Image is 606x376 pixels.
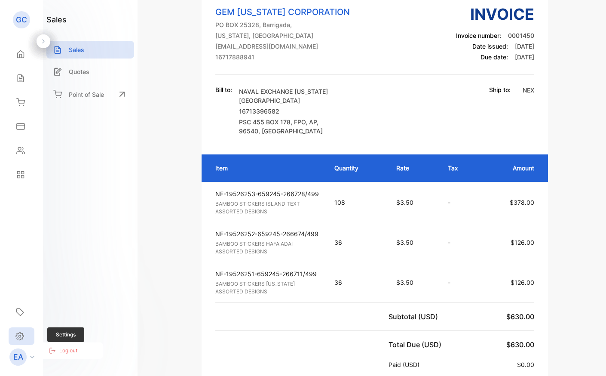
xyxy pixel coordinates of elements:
p: Point of Sale [69,90,104,99]
p: 36 [334,278,379,287]
p: Tax [448,163,472,173]
p: NE-19526251-659245-266711/499 [215,269,319,278]
p: [EMAIL_ADDRESS][DOMAIN_NAME] [215,42,350,51]
button: Open LiveChat chat widget [7,3,33,29]
span: $630.00 [506,312,534,321]
p: Log out [59,347,77,354]
p: [US_STATE], [GEOGRAPHIC_DATA] [215,31,350,40]
span: $3.50 [396,279,413,286]
p: GC [16,14,27,25]
span: $0.00 [517,361,534,368]
p: Total Due (USD) [389,339,445,350]
p: 108 [334,198,379,207]
span: $126.00 [511,279,534,286]
span: [DATE] [515,43,534,50]
p: Quantity [334,163,379,173]
p: - [448,198,472,207]
p: Subtotal (USD) [389,311,441,322]
p: Paid (USD) [389,360,423,369]
span: $126.00 [511,239,534,246]
span: , [GEOGRAPHIC_DATA] [258,127,323,135]
p: BAMBOO STICKERS HAFA ADAI ASSORTED DESIGNS [215,240,319,256]
p: Rate [396,163,431,173]
p: - [448,238,472,247]
span: [DATE] [515,53,534,61]
p: BAMBOO STICKERS ISLAND TEXT ASSORTED DESIGNS [215,200,319,216]
p: - [448,278,472,287]
p: PO BOX 25328, Barrigada, [215,20,350,29]
span: PSC 455 BOX 178 [239,118,291,126]
span: 0001450 [508,32,534,39]
a: Sales [46,41,134,59]
p: GEM [US_STATE] CORPORATION [215,6,350,18]
p: BAMBOO STICKERS [US_STATE] ASSORTED DESIGNS [215,280,319,296]
p: Amount [489,163,534,173]
p: 16713396582 [239,107,338,116]
p: 16717888941 [215,52,350,62]
p: NE-19526253-659245-266728/499 [215,189,319,198]
p: Bill to: [215,85,232,94]
p: Ship to: [489,85,511,94]
span: $3.50 [396,199,413,206]
p: NAVAL EXCHANGE [US_STATE][GEOGRAPHIC_DATA] [239,87,338,105]
p: Sales [69,45,84,54]
p: EA [13,351,23,363]
p: Item [215,163,317,173]
h3: Invoice [456,3,534,26]
button: Log out [39,342,103,359]
p: NE-19526252-659245-266674/499 [215,229,319,238]
span: $630.00 [506,340,534,349]
p: Quotes [69,67,89,76]
p: 36 [334,238,379,247]
span: Date issued: [472,43,508,50]
span: $378.00 [510,199,534,206]
span: Due date: [481,53,508,61]
span: Settings [47,327,84,342]
h1: sales [46,14,67,25]
span: NEX [523,86,534,94]
a: Quotes [46,63,134,80]
a: Point of Sale [46,85,134,104]
span: $3.50 [396,239,413,246]
span: Invoice number: [456,32,501,39]
span: , FPO, AP [291,118,317,126]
